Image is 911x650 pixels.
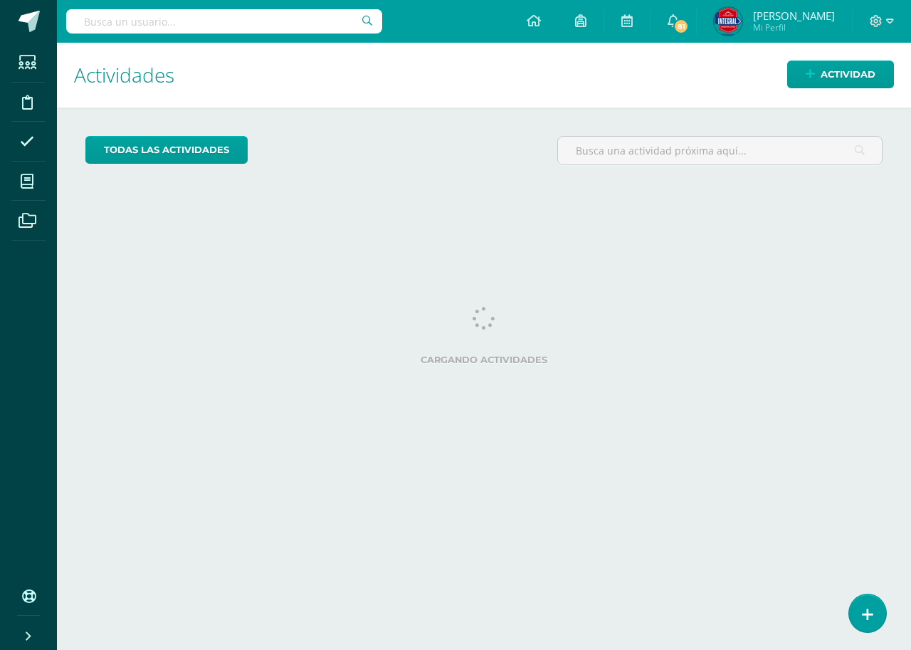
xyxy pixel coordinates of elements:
input: Busca un usuario... [66,9,382,33]
span: 81 [673,19,689,34]
a: Actividad [787,61,894,88]
span: Actividad [821,61,875,88]
a: todas las Actividades [85,136,248,164]
img: 72ef202106059d2cf8782804515493ae.png [714,7,742,36]
label: Cargando actividades [85,355,883,365]
h1: Actividades [74,43,894,108]
span: [PERSON_NAME] [753,9,835,23]
span: Mi Perfil [753,21,835,33]
input: Busca una actividad próxima aquí... [558,137,882,164]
